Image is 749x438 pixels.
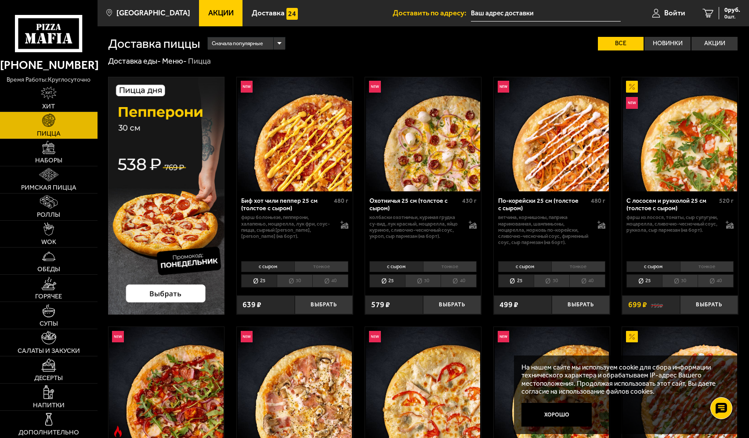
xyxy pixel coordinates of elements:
span: Обеды [37,266,60,273]
div: Биф хот чили пеппер 25 см (толстое с сыром) [241,197,332,212]
span: 430 г [462,197,477,205]
span: 480 г [591,197,605,205]
span: Дополнительно [18,429,79,436]
a: НовинкаБиф хот чили пеппер 25 см (толстое с сыром) [237,77,353,191]
a: Меню- [162,56,187,66]
input: Ваш адрес доставки [471,5,621,22]
li: с сыром [626,261,680,272]
span: 0 шт. [724,14,740,19]
li: с сыром [498,261,552,272]
span: 0 руб. [724,7,740,13]
li: тонкое [551,261,605,272]
img: Новинка [241,81,253,93]
button: Выбрать [295,295,353,315]
span: 480 г [334,197,348,205]
li: 30 [405,274,441,287]
span: Супы [40,320,58,327]
li: с сыром [369,261,423,272]
img: Новинка [626,97,638,109]
img: С лососем и рукколой 25 см (толстое с сыром) [623,77,737,191]
p: фарш болоньезе, пепперони, халапеньо, моцарелла, лук фри, соус-пицца, сырный [PERSON_NAME], [PERS... [241,214,333,239]
span: Роллы [37,212,60,218]
span: Напитки [33,402,65,409]
span: 639 ₽ [242,301,261,309]
span: 579 ₽ [371,301,390,309]
div: Охотничья 25 см (толстое с сыром) [369,197,460,212]
img: Новинка [369,81,381,93]
span: Хит [42,103,55,110]
li: 30 [534,274,569,287]
span: 699 ₽ [628,301,647,309]
h1: Доставка пиццы [108,37,200,50]
li: 25 [498,274,534,287]
li: 40 [312,274,348,287]
label: Акции [691,37,738,50]
img: Новинка [369,331,381,343]
button: Выбрать [552,295,610,315]
a: НовинкаПо-корейски 25 см (толстое с сыром) [494,77,610,191]
li: 40 [698,274,734,287]
span: [GEOGRAPHIC_DATA] [116,9,190,17]
span: Горячее [35,293,62,300]
div: С лососем и рукколой 25 см (толстое с сыром) [626,197,717,212]
p: На нашем сайте мы используем cookie для сбора информации технического характера и обрабатываем IP... [521,363,725,396]
div: Пицца [188,56,211,66]
div: По-корейски 25 см (толстое с сыром) [498,197,589,212]
label: Все [598,37,644,50]
img: По-корейски 25 см (толстое с сыром) [495,77,609,191]
button: Хорошо [521,403,592,426]
span: Наборы [35,157,62,164]
img: 15daf4d41897b9f0e9f617042186c801.svg [286,8,298,20]
p: ветчина, корнишоны, паприка маринованная, шампиньоны, моцарелла, морковь по-корейски, сливочно-че... [498,214,590,245]
img: Акционный [626,331,638,343]
span: Пицца [37,130,61,137]
a: НовинкаОхотничья 25 см (толстое с сыром) [365,77,481,191]
li: тонкое [294,261,348,272]
img: Акционный [626,81,638,93]
li: 25 [369,274,405,287]
button: Выбрать [680,295,738,315]
label: Новинки [644,37,691,50]
span: WOK [41,239,56,245]
span: Акции [208,9,234,17]
span: 499 ₽ [499,301,518,309]
span: Сначала популярные [212,36,263,51]
span: Доставить по адресу: [393,9,471,17]
li: 25 [626,274,662,287]
span: Салаты и закуски [18,348,80,354]
li: с сыром [241,261,295,272]
span: Десерты [34,375,63,381]
img: Новинка [241,331,253,343]
img: Охотничья 25 см (толстое с сыром) [366,77,480,191]
span: 520 г [719,197,734,205]
p: фарш из лосося, томаты, сыр сулугуни, моцарелла, сливочно-чесночный соус, руккола, сыр пармезан (... [626,214,718,233]
img: Новинка [112,331,124,343]
img: Острое блюдо [112,426,124,438]
a: АкционныйНовинкаС лососем и рукколой 25 см (толстое с сыром) [622,77,738,191]
s: 799 ₽ [651,301,663,309]
li: 25 [241,274,277,287]
li: 30 [662,274,698,287]
li: тонкое [680,261,734,272]
a: Доставка еды- [108,56,161,66]
span: Войти [664,9,685,17]
li: 30 [277,274,312,287]
img: Биф хот чили пеппер 25 см (толстое с сыром) [238,77,352,191]
p: колбаски охотничьи, куриная грудка су-вид, лук красный, моцарелла, яйцо куриное, сливочно-чесночн... [369,214,461,239]
li: 40 [569,274,605,287]
button: Выбрать [423,295,481,315]
span: Римская пицца [21,184,76,191]
img: Новинка [498,331,510,343]
span: Доставка [252,9,285,17]
img: Новинка [498,81,510,93]
li: тонкое [423,261,477,272]
li: 40 [441,274,477,287]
